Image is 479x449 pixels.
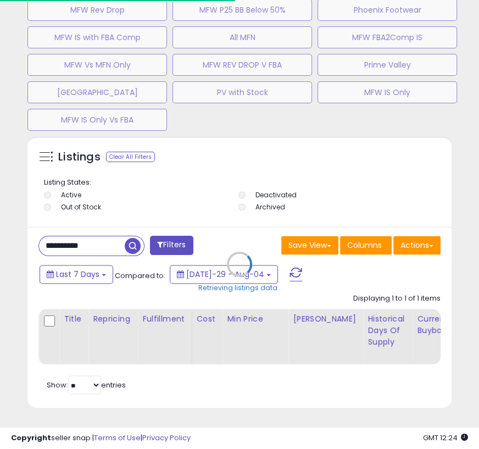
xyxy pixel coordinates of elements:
a: Terms of Use [94,433,141,443]
button: MFW IS with FBA Comp [27,26,167,48]
button: MFW IS Only Vs FBA [27,109,167,131]
div: seller snap | | [11,433,191,444]
button: Prime Valley [318,54,457,76]
a: Privacy Policy [142,433,191,443]
button: PV with Stock [172,81,312,103]
strong: Copyright [11,433,51,443]
button: All MFN [172,26,312,48]
button: MFW REV DROP V FBA [172,54,312,76]
span: 2025-08-13 12:24 GMT [423,433,468,443]
button: MFW FBA2Comp IS [318,26,457,48]
button: MFW IS Only [318,81,457,103]
button: MFW Vs MFN Only [27,54,167,76]
button: [GEOGRAPHIC_DATA] [27,81,167,103]
div: Retrieving listings data.. [198,283,281,293]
